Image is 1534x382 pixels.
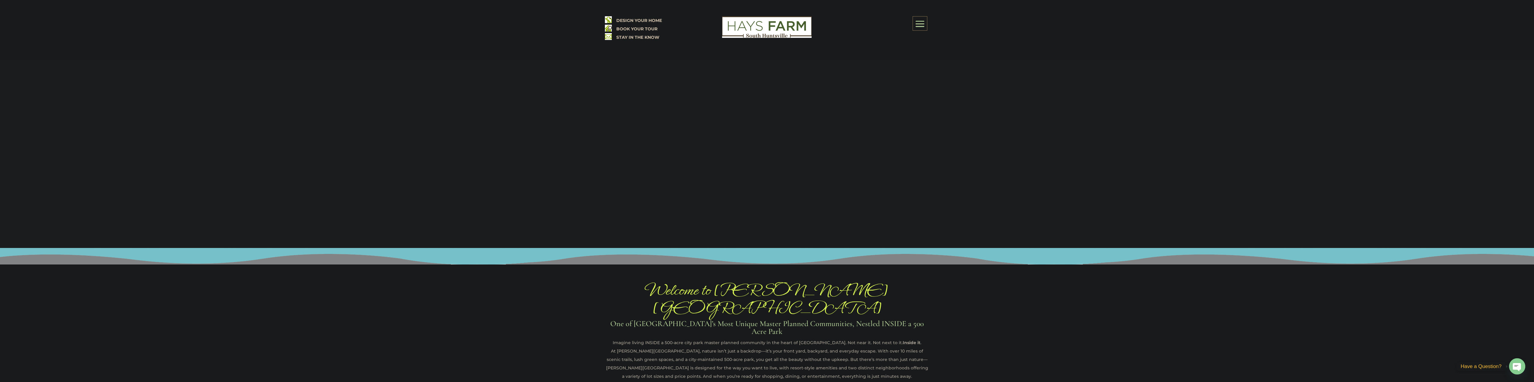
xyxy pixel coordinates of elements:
div: Imagine living INSIDE a 500-acre city park master planned community in the heart of [GEOGRAPHIC_D... [605,338,929,347]
h3: One of [GEOGRAPHIC_DATA]’s Most Unique Master Planned Communities, Nestled INSIDE a 500 Acre Park [605,320,929,338]
div: At [PERSON_NAME][GEOGRAPHIC_DATA], nature isn’t just a backdrop—it’s your front yard, backyard, a... [605,347,929,380]
strong: Inside it [903,340,920,345]
img: Logo [722,16,812,38]
a: BOOK YOUR TOUR [616,26,657,32]
img: book your home tour [605,25,612,32]
a: hays farm homes huntsville development [722,34,812,39]
a: STAY IN THE KNOW [616,35,659,40]
h1: Welcome to [PERSON_NAME][GEOGRAPHIC_DATA] [605,281,929,320]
